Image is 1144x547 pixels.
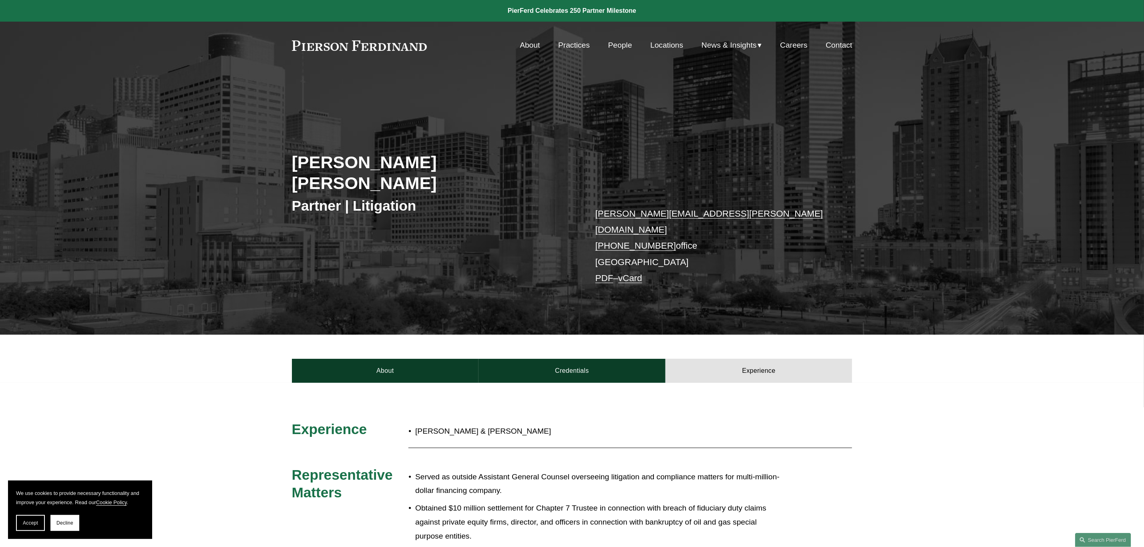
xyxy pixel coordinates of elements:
a: folder dropdown [702,38,762,53]
a: PDF [595,273,613,283]
section: Cookie banner [8,481,152,539]
a: Careers [780,38,807,53]
a: Credentials [479,359,665,383]
a: vCard [618,273,642,283]
p: [PERSON_NAME] & [PERSON_NAME] [415,424,782,438]
button: Accept [16,515,45,531]
p: Obtained $10 million settlement for Chapter 7 Trustee in connection with breach of fiduciary duty... [415,501,782,543]
span: Experience [292,421,367,437]
span: Decline [56,520,73,526]
a: Experience [665,359,852,383]
a: People [608,38,632,53]
button: Decline [50,515,79,531]
p: office [GEOGRAPHIC_DATA] – [595,206,829,287]
a: Cookie Policy [96,499,127,505]
span: Accept [23,520,38,526]
p: We use cookies to provide necessary functionality and improve your experience. Read our . [16,489,144,507]
a: Contact [826,38,852,53]
h3: Partner | Litigation [292,197,572,215]
a: Locations [650,38,683,53]
span: News & Insights [702,38,757,52]
a: About [520,38,540,53]
a: [PHONE_NUMBER] [595,241,676,251]
a: Practices [558,38,590,53]
h2: [PERSON_NAME] [PERSON_NAME] [292,152,572,194]
p: Served as outside Assistant General Counsel overseeing litigation and compliance matters for mult... [415,470,782,498]
span: Representative Matters [292,467,397,500]
a: [PERSON_NAME][EMAIL_ADDRESS][PERSON_NAME][DOMAIN_NAME] [595,209,823,235]
a: Search this site [1075,533,1131,547]
a: About [292,359,479,383]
